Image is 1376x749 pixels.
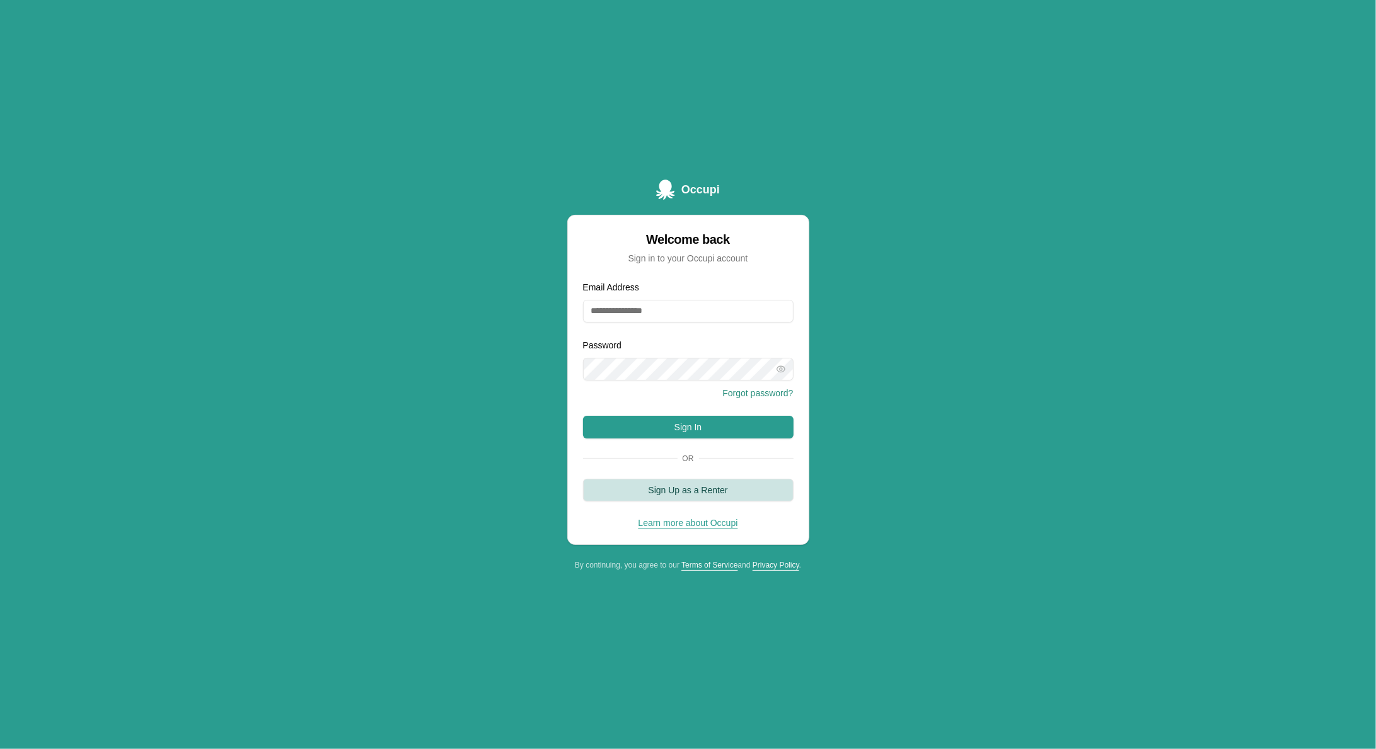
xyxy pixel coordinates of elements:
button: Sign In [583,416,794,438]
label: Email Address [583,282,639,292]
label: Password [583,340,622,350]
button: Sign Up as a Renter [583,479,794,501]
button: Forgot password? [722,387,793,399]
span: Occupi [681,181,720,198]
div: By continuing, you agree to our and . [567,560,809,570]
a: Privacy Policy [753,561,799,569]
div: Sign in to your Occupi account [583,252,794,265]
a: Occupi [656,180,720,200]
a: Terms of Service [681,561,737,569]
span: Or [678,454,699,464]
a: Learn more about Occupi [639,518,738,528]
div: Welcome back [583,231,794,248]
